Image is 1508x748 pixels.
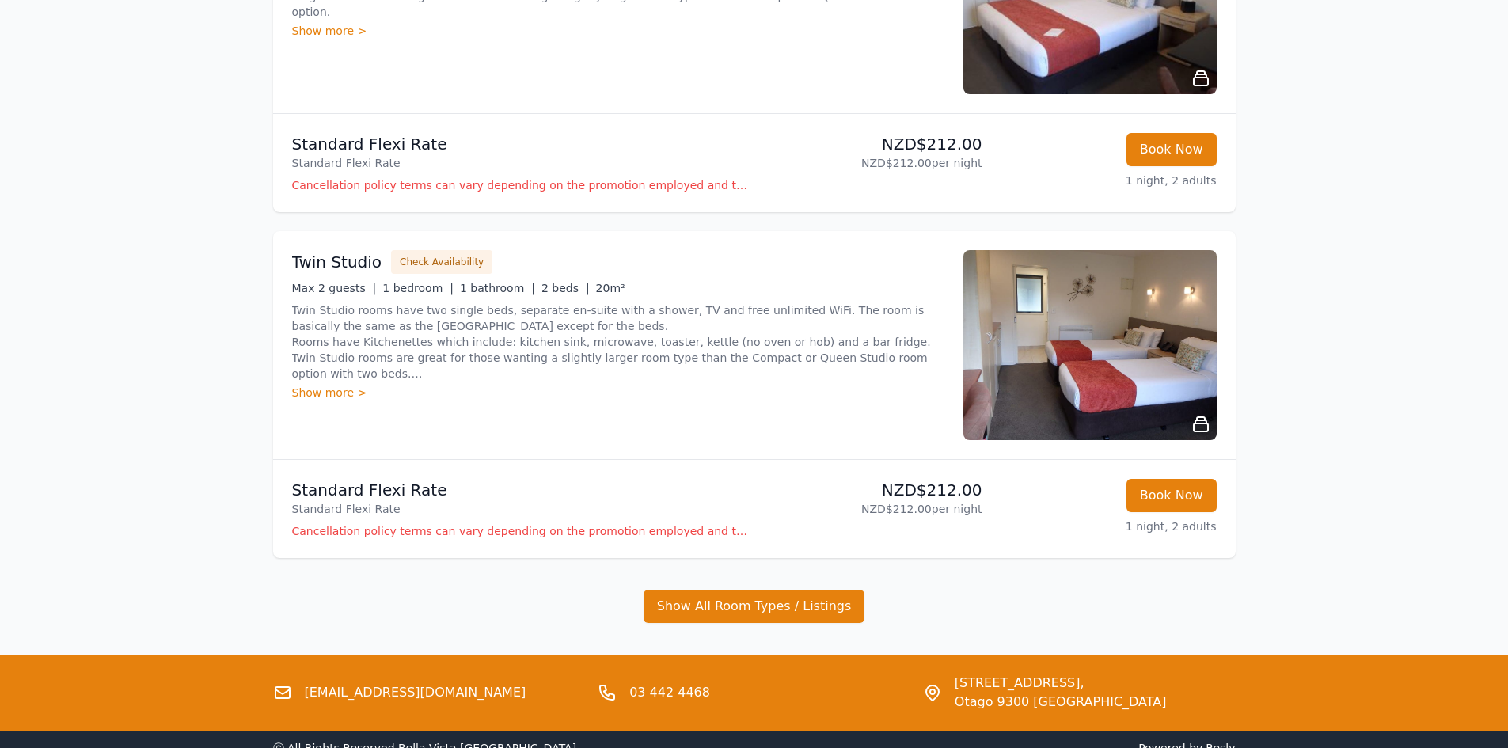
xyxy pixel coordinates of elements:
a: 03 442 4468 [629,683,710,702]
div: Show more > [292,23,944,39]
span: Otago 9300 [GEOGRAPHIC_DATA] [955,693,1167,712]
p: Standard Flexi Rate [292,501,748,517]
p: Standard Flexi Rate [292,479,748,501]
div: Show more > [292,385,944,401]
button: Book Now [1126,133,1217,166]
p: Twin Studio rooms have two single beds, separate en-suite with a shower, TV and free unlimited Wi... [292,302,944,382]
button: Show All Room Types / Listings [644,590,865,623]
p: 1 night, 2 adults [995,173,1217,188]
p: NZD$212.00 per night [761,501,982,517]
p: Cancellation policy terms can vary depending on the promotion employed and the time of stay of th... [292,177,748,193]
p: NZD$212.00 per night [761,155,982,171]
span: Max 2 guests | [292,282,377,294]
p: Standard Flexi Rate [292,133,748,155]
span: 20m² [596,282,625,294]
p: 1 night, 2 adults [995,518,1217,534]
span: 2 beds | [541,282,590,294]
p: Cancellation policy terms can vary depending on the promotion employed and the time of stay of th... [292,523,748,539]
button: Book Now [1126,479,1217,512]
span: 1 bathroom | [460,282,535,294]
h3: Twin Studio [292,251,382,273]
p: NZD$212.00 [761,479,982,501]
p: Standard Flexi Rate [292,155,748,171]
span: [STREET_ADDRESS], [955,674,1167,693]
p: NZD$212.00 [761,133,982,155]
span: 1 bedroom | [382,282,454,294]
button: Check Availability [391,250,492,274]
a: [EMAIL_ADDRESS][DOMAIN_NAME] [305,683,526,702]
